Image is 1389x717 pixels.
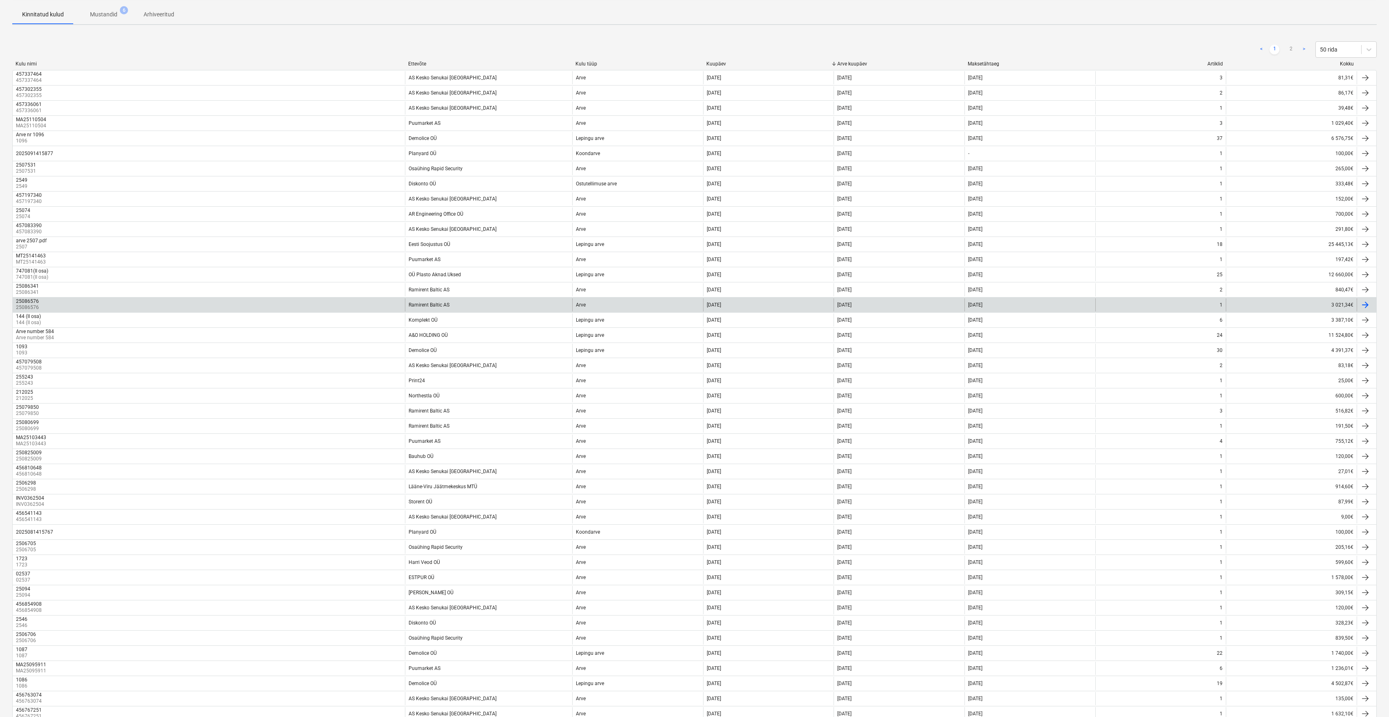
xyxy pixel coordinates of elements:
p: 457197340 [16,198,43,205]
div: Kuupäev [706,61,831,67]
div: AS Kesko Senukai [GEOGRAPHIC_DATA] [409,75,497,81]
div: [DATE] [837,453,852,459]
div: 1 [1220,514,1223,520]
div: [DATE] [968,257,982,262]
div: 4 [1220,438,1223,444]
p: 25074 [16,213,32,220]
div: [DATE] [707,469,721,474]
div: [DATE] [707,151,721,156]
div: [DATE] [968,469,982,474]
div: [DATE] [837,317,852,323]
div: 9,00€ [1226,510,1357,523]
div: [DATE] [968,453,982,459]
div: Koondarve [576,151,600,156]
div: 25074 [16,207,30,213]
div: Ramirent Baltic AS [409,423,450,429]
div: 1 [1220,257,1223,262]
div: 1 [1220,302,1223,308]
div: [DATE] [837,151,852,156]
div: [DATE] [837,90,852,96]
div: [DATE] [837,211,852,217]
div: Lääne-Viru Jäätmekeskus MTÜ [409,484,477,489]
div: 152,00€ [1226,192,1357,205]
div: Eesti Soojustus OÜ [409,241,450,247]
div: 1093 [16,344,27,349]
div: 205,16€ [1226,541,1357,554]
div: 3 [1220,120,1223,126]
div: [DATE] [968,196,982,202]
div: A&O HOLDING OÜ [409,332,448,338]
div: Arve [576,363,586,368]
div: 309,15€ [1226,586,1357,599]
div: 100,00€ [1226,525,1357,539]
p: Arhiveeritud [144,10,174,19]
div: [DATE] [968,287,982,293]
p: MA25110504 [16,122,48,129]
div: Arve [576,423,586,429]
p: Kinnitatud kulud [22,10,64,19]
div: 1 [1220,105,1223,111]
div: [DATE] [707,75,721,81]
div: Planyard OÜ [409,151,436,156]
div: [DATE] [837,226,852,232]
div: 2025091415877 [16,151,53,156]
div: 25 445,13€ [1226,238,1357,251]
div: [DATE] [968,135,982,141]
div: 839,50€ [1226,631,1357,645]
div: 265,00€ [1226,162,1357,175]
div: 25 [1217,272,1223,277]
p: MT25141463 [16,259,47,266]
div: [DATE] [968,438,982,444]
div: 2 [1220,90,1223,96]
div: Arve [576,120,586,126]
div: [DATE] [837,302,852,308]
div: 1 [1220,226,1223,232]
div: Arve [576,469,586,474]
p: 747081(II osa) [16,274,50,281]
div: [DATE] [837,135,852,141]
div: 4 502,87€ [1226,677,1357,690]
div: [DATE] [707,226,721,232]
p: 457302355 [16,92,43,99]
div: 599,60€ [1226,556,1357,569]
div: Ramirent Baltic AS [409,302,450,308]
div: [DATE] [707,105,721,111]
div: Arve [576,514,586,520]
div: 1 029,40€ [1226,117,1357,130]
p: 457337464 [16,77,43,84]
div: 25086576 [16,298,39,304]
div: Print24 [409,378,425,383]
div: 37 [1217,135,1223,141]
p: 2507531 [16,168,38,175]
div: [DATE] [968,393,982,399]
p: 25086576 [16,304,40,311]
div: [DATE] [968,514,982,520]
div: 1 740,00€ [1226,647,1357,660]
div: [DATE] [707,257,721,262]
div: 2549 [16,177,27,183]
p: 456810648 [16,471,43,478]
div: [DATE] [707,332,721,338]
div: [DATE] [968,378,982,383]
div: 1 [1220,499,1223,505]
div: INV0362504 [16,495,44,501]
div: 755,12€ [1226,435,1357,448]
div: Ramirent Baltic AS [409,408,450,414]
div: AS Kesko Senukai [GEOGRAPHIC_DATA] [409,514,497,520]
p: 250825009 [16,455,43,462]
div: 291,80€ [1226,223,1357,236]
a: Next page [1299,45,1309,54]
div: [DATE] [968,90,982,96]
div: 457197340 [16,192,42,198]
div: [DATE] [968,211,982,217]
div: [DATE] [707,363,721,368]
div: Arve [576,226,586,232]
div: Arve [576,302,586,308]
div: [DATE] [968,120,982,126]
div: [DATE] [837,120,852,126]
div: [DATE] [707,423,721,429]
div: 516,82€ [1226,404,1357,417]
div: 333,48€ [1226,177,1357,190]
p: 212025 [16,395,35,402]
div: [DATE] [707,120,721,126]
